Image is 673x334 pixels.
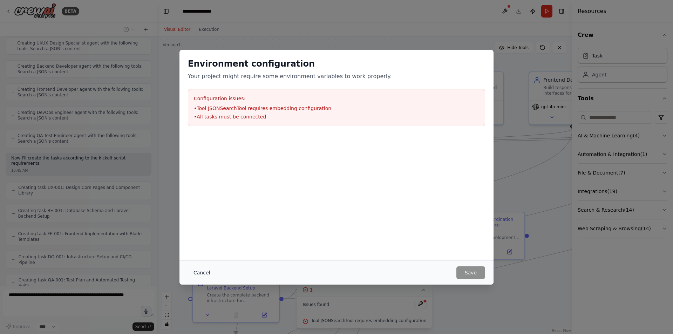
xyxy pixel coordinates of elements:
[188,72,485,81] p: Your project might require some environment variables to work properly.
[188,58,485,69] h2: Environment configuration
[194,113,479,120] li: • All tasks must be connected
[188,266,216,279] button: Cancel
[194,95,479,102] h3: Configuration issues:
[194,105,479,112] li: • Tool JSONSearchTool requires embedding configuration
[456,266,485,279] button: Save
